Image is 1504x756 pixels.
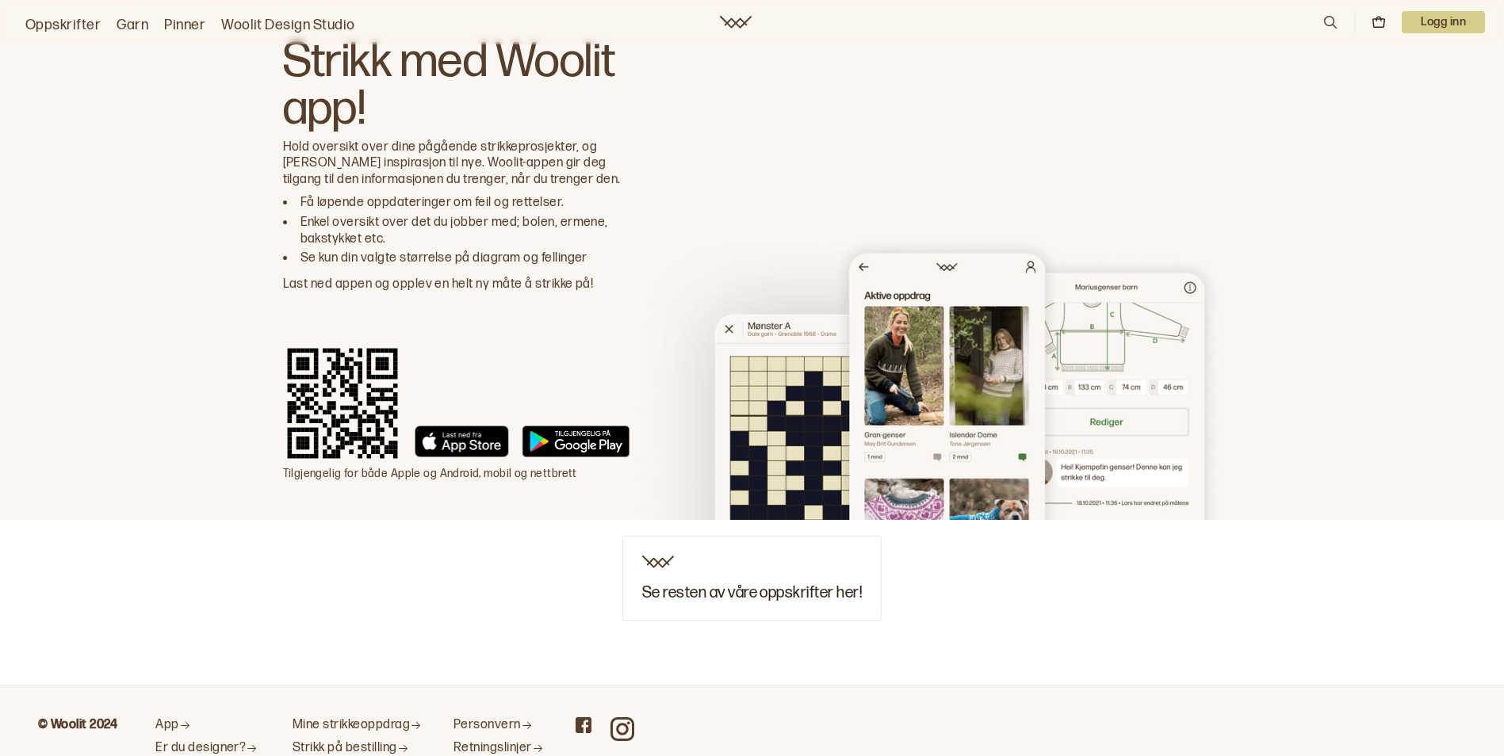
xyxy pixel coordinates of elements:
h3: Strikk med Woolit app! [283,38,630,133]
img: App Store [415,426,510,457]
b: © Woolit 2024 [38,717,117,732]
a: Oppskrifter [25,14,101,36]
li: Enkel oversikt over det du jobber med; bolen, ermene, bakstykket etc. [300,215,630,248]
li: Se kun din valgte størrelse på diagram og fellinger [300,250,630,267]
img: Google Play [522,426,629,457]
a: Garn [117,14,148,36]
a: Google Play [522,426,629,463]
button: User dropdown [1402,11,1485,33]
a: Mine strikkeoppdrag [293,717,422,734]
li: Få løpende oppdateringer om feil og rettelser. [300,195,630,212]
p: Tilgjengelig for både Apple og Android, mobil og nettbrett [283,466,630,482]
a: Woolit on Instagram [610,717,634,741]
p: Hold oversikt over dine pågående strikkeprosjekter, og [PERSON_NAME] inspirasjon til nye. Woolit-... [283,133,630,189]
a: Personvern [453,717,544,734]
a: Pinner [164,14,205,36]
p: Logg inn [1402,11,1485,33]
a: Woolit [720,16,752,29]
a: App [155,717,261,734]
h3: Se resten av våre oppskrifter her! [642,584,862,601]
a: Woolit on Facebook [576,717,591,733]
a: App Store [415,426,510,463]
p: Last ned appen og opplev en helt ny måte å strikke på! [283,277,630,293]
img: Woolit App [630,233,1222,520]
a: Woolit Design Studio [221,14,355,36]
